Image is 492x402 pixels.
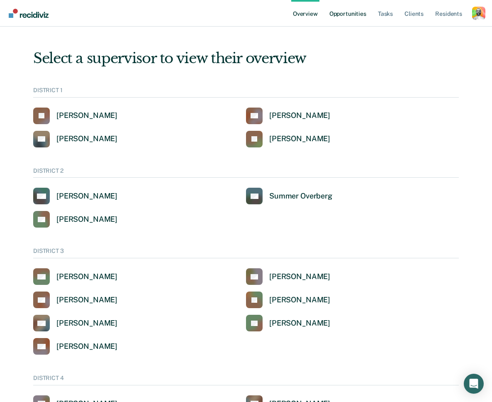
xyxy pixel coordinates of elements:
div: [PERSON_NAME] [269,319,330,328]
div: [PERSON_NAME] [56,134,117,144]
a: [PERSON_NAME] [246,292,330,308]
div: Select a supervisor to view their overview [33,50,459,67]
button: Profile dropdown button [472,7,485,20]
div: [PERSON_NAME] [56,319,117,328]
a: [PERSON_NAME] [33,315,117,331]
div: Open Intercom Messenger [464,374,484,394]
a: [PERSON_NAME] [33,211,117,228]
a: [PERSON_NAME] [246,315,330,331]
div: [PERSON_NAME] [56,111,117,120]
div: [PERSON_NAME] [269,272,330,282]
a: [PERSON_NAME] [33,131,117,147]
div: DISTRICT 4 [33,375,459,385]
div: [PERSON_NAME] [56,272,117,282]
a: [PERSON_NAME] [246,131,330,147]
div: DISTRICT 3 [33,248,459,258]
a: [PERSON_NAME] [246,108,330,124]
a: Summer Overberg [246,188,332,204]
a: [PERSON_NAME] [246,268,330,285]
div: [PERSON_NAME] [269,134,330,144]
div: [PERSON_NAME] [56,215,117,224]
a: [PERSON_NAME] [33,268,117,285]
div: DISTRICT 2 [33,167,459,178]
div: [PERSON_NAME] [56,191,117,201]
div: [PERSON_NAME] [269,295,330,305]
a: [PERSON_NAME] [33,188,117,204]
a: [PERSON_NAME] [33,108,117,124]
a: [PERSON_NAME] [33,338,117,355]
div: DISTRICT 1 [33,87,459,98]
a: [PERSON_NAME] [33,292,117,308]
div: [PERSON_NAME] [56,295,117,305]
img: Recidiviz [9,9,49,18]
div: Summer Overberg [269,191,332,201]
div: [PERSON_NAME] [269,111,330,120]
div: [PERSON_NAME] [56,342,117,351]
